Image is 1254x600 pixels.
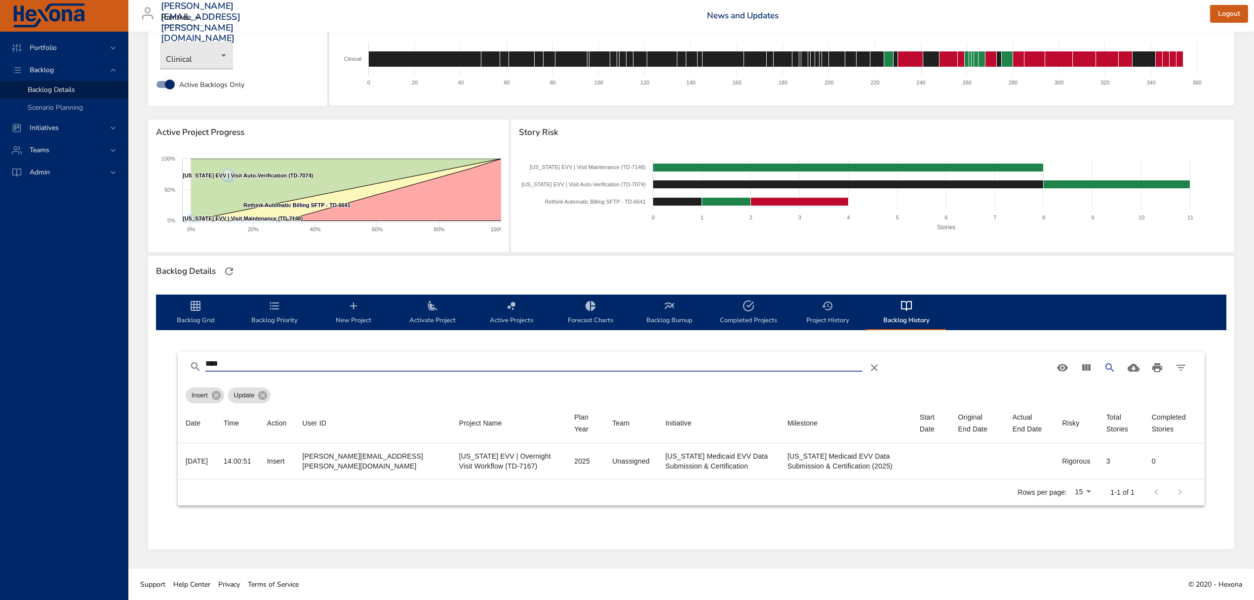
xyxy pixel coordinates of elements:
span: Activate Project [399,300,466,326]
text: 360 [1193,80,1202,86]
div: Start Date [920,411,942,435]
span: Milestone [787,417,904,429]
text: 220 [870,80,879,86]
text: 240 [917,80,926,86]
text: 20 [412,80,418,86]
div: [US_STATE] Medicaid EVV Data Submission & Certification (2025) [787,451,904,471]
div: [US_STATE] Medicaid EVV Data Submission & Certification [666,451,772,471]
div: Original End Date [958,411,997,435]
div: Raintree [161,10,203,26]
div: 3 [1106,456,1136,466]
span: Help Center [173,580,210,589]
text: 80 [550,80,556,86]
div: Project Name [459,417,502,429]
span: Update [228,390,261,400]
text: 3 [798,214,801,220]
text: 20% [248,226,259,232]
text: 1 [701,214,704,220]
text: 100% [161,156,175,162]
text: 0% [187,226,195,232]
span: Initiatives [22,123,67,132]
text: 0 [367,80,370,86]
span: Backlog Burnup [636,300,703,326]
button: Search [1098,356,1122,380]
button: Filter Table [1169,356,1193,380]
text: 320 [1101,80,1110,86]
div: Insert [267,456,287,466]
span: New Project [320,300,387,326]
span: Backlog Grid [162,300,229,326]
div: [PERSON_NAME][EMAIL_ADDRESS][PERSON_NAME][DOMAIN_NAME] [303,451,443,471]
text: 2 [749,214,752,220]
a: News and Updates [707,10,779,21]
span: Time [224,417,251,429]
h3: [PERSON_NAME][EMAIL_ADDRESS][PERSON_NAME][DOMAIN_NAME] [161,1,240,43]
button: View Columns [1074,356,1098,380]
span: Portfolio [22,43,65,52]
span: Date [186,417,208,429]
p: 1-1 of 1 [1110,487,1135,497]
div: Sort [459,417,502,429]
text: 340 [1147,80,1156,86]
text: 200 [824,80,833,86]
span: Initiative [666,417,772,429]
span: Terms of Service [248,580,299,589]
div: User ID [303,417,327,429]
span: Scenario Planning [28,103,83,112]
div: Sort [224,417,239,429]
span: Project History [794,300,861,326]
a: Support [136,573,169,596]
text: 80% [434,226,445,232]
div: Sort [612,417,629,429]
div: Table Toolbar [178,352,1205,384]
text: 10 [1138,214,1144,220]
span: Teams [22,145,57,155]
div: Actual End Date [1013,411,1047,435]
div: Sort [1106,411,1136,435]
text: [US_STATE] EVV | Visit Auto-Verification (TD-7074) [183,172,313,178]
text: 0% [167,217,175,223]
div: Completed Stories [1152,411,1197,435]
div: Sort [1152,411,1197,435]
text: 260 [963,80,972,86]
span: Admin [22,168,58,177]
span: Insert [186,390,214,400]
div: Sort [1062,417,1079,429]
span: Story Risk [519,128,1226,137]
div: Sort [666,417,692,429]
div: Sort [186,417,200,429]
div: Time [224,417,239,429]
span: Backlog Priority [241,300,308,326]
text: 40 [458,80,464,86]
span: Active Projects [478,300,545,326]
div: Sort [1013,411,1047,435]
text: 5 [896,214,899,220]
text: 0 [652,214,655,220]
span: Team [612,417,649,429]
text: 100% [490,226,504,232]
div: Action [267,417,287,429]
span: Active Project Progress [156,128,501,137]
text: 6 [944,214,947,220]
text: 180 [779,80,787,86]
img: Hexona [12,3,86,28]
text: 140 [687,80,696,86]
text: Rethink Automatic Billing SFTP - TD-6641 [545,199,645,205]
span: Support [140,580,165,589]
text: 40% [310,226,320,232]
text: 280 [1009,80,1018,86]
text: Clinical [344,56,361,62]
div: Unassigned [612,456,649,466]
a: Help Center [169,573,214,596]
text: 7 [993,214,996,220]
input: Search [205,356,862,372]
div: Backlog Details [153,263,219,279]
text: [US_STATE] EVV | Visit Auto-Verification (TD-7074) [521,181,646,187]
text: 60% [372,226,383,232]
div: Initiative [666,417,692,429]
p: Rows per page: [1018,487,1067,497]
div: Plan Year [574,411,596,435]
